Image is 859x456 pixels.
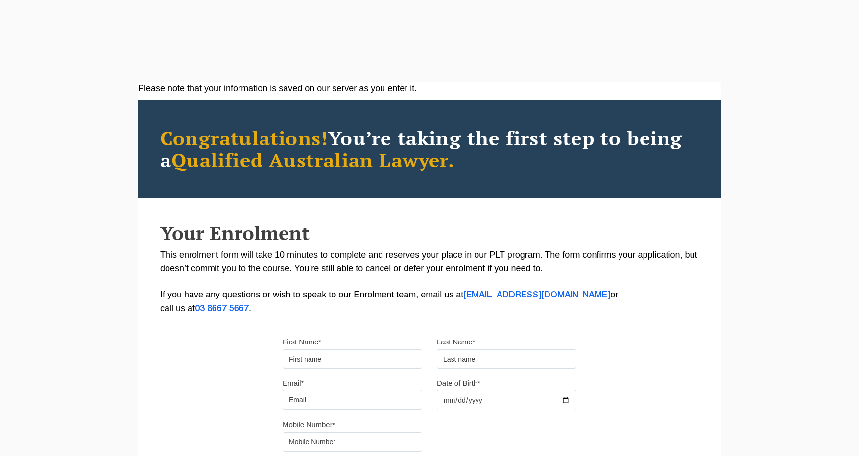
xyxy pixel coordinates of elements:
input: Email [283,390,422,410]
input: Mobile Number [283,432,422,452]
input: First name [283,349,422,369]
a: [EMAIL_ADDRESS][DOMAIN_NAME] [463,291,610,299]
label: Last Name* [437,337,475,347]
p: This enrolment form will take 10 minutes to complete and reserves your place in our PLT program. ... [160,249,699,316]
h2: Your Enrolment [160,222,699,244]
h2: You’re taking the first step to being a [160,127,699,171]
div: Please note that your information is saved on our server as you enter it. [138,82,721,95]
label: Mobile Number* [283,420,335,430]
input: Last name [437,349,576,369]
label: Date of Birth* [437,378,480,388]
a: 03 8667 5667 [195,305,249,313]
span: Congratulations! [160,125,328,151]
label: First Name* [283,337,321,347]
label: Email* [283,378,304,388]
span: Qualified Australian Lawyer. [171,147,454,173]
